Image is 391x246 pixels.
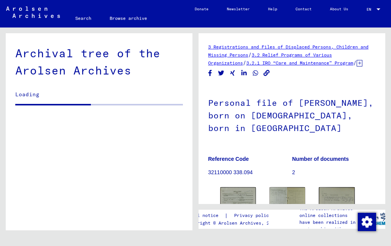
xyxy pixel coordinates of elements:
span: / [353,59,357,66]
p: Loading [15,91,183,99]
button: Share on Xing [229,68,237,78]
b: Number of documents [292,156,349,162]
b: Reference Code [208,156,249,162]
p: have been realized in partnership with [299,219,362,233]
a: Legal notice [186,212,225,220]
p: 2 [292,168,376,176]
img: 003.jpg [319,187,354,241]
button: Copy link [263,68,271,78]
img: Change consent [358,213,376,231]
p: The Arolsen Archives online collections [299,205,362,219]
span: / [243,59,246,66]
p: 32110000 338.094 [208,168,292,176]
a: Browse archive [100,9,156,28]
span: EN [367,7,375,11]
a: Search [66,9,100,28]
a: 3 Registrations and Files of Displaced Persons, Children and Missing Persons [208,44,368,58]
div: Archival tree of the Arolsen Archives [15,45,183,79]
div: | [186,212,281,220]
a: Privacy policy [228,212,281,220]
img: Arolsen_neg.svg [6,6,60,18]
button: Share on LinkedIn [240,68,248,78]
img: 001.jpg [220,187,256,242]
button: Share on Facebook [206,68,214,78]
span: / [248,51,252,58]
a: 3.2 Relief Programs of Various Organizations [208,52,332,66]
button: Share on Twitter [217,68,225,78]
button: Share on WhatsApp [252,68,260,78]
a: 3.2.1 IRO “Care and Maintenance” Program [246,60,353,66]
p: Copyright © Arolsen Archives, 2021 [186,220,281,227]
img: 002.jpg [270,187,305,215]
h1: Personal file of [PERSON_NAME], born on [DEMOGRAPHIC_DATA], born in [GEOGRAPHIC_DATA] [208,85,376,144]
